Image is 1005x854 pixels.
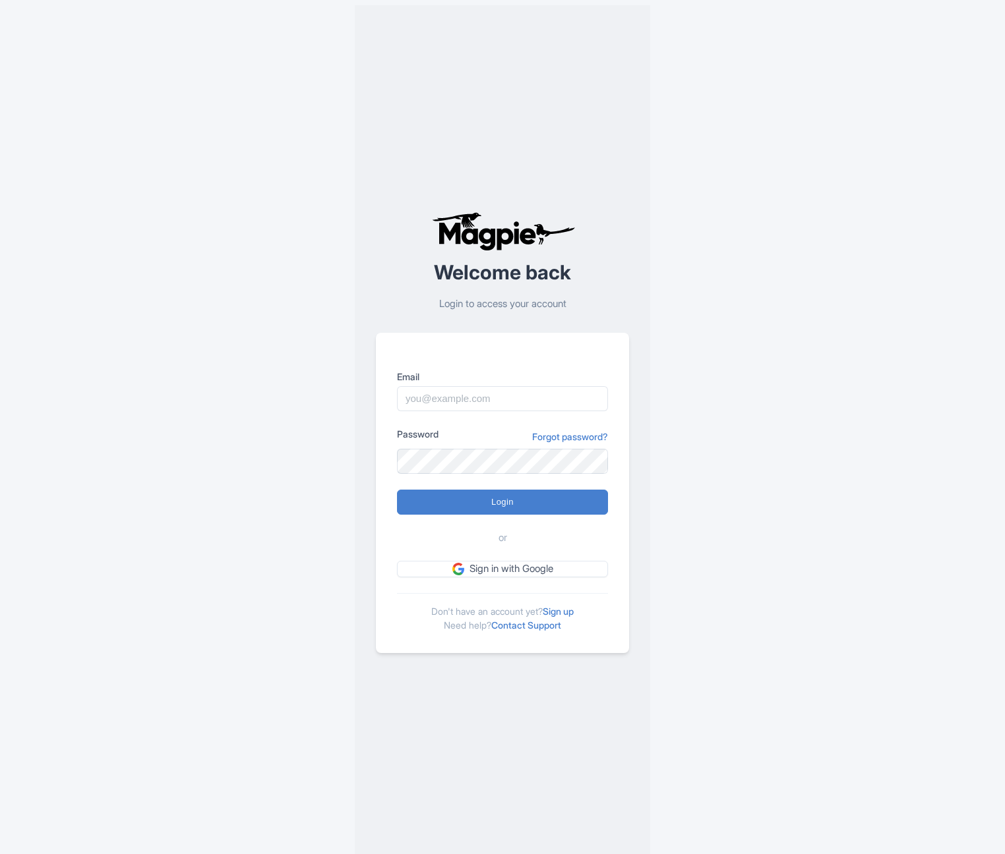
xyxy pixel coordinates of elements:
[543,606,574,617] a: Sign up
[397,593,608,632] div: Don't have an account yet? Need help?
[429,212,577,251] img: logo-ab69f6fb50320c5b225c76a69d11143b.png
[397,427,439,441] label: Password
[397,370,608,384] label: Email
[532,430,608,443] a: Forgot password?
[491,619,561,631] a: Contact Support
[376,262,629,283] h2: Welcome back
[397,490,608,515] input: Login
[499,530,507,546] span: or
[376,297,629,312] p: Login to access your account
[452,563,464,575] img: google.svg
[397,561,608,577] a: Sign in with Google
[397,386,608,411] input: you@example.com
